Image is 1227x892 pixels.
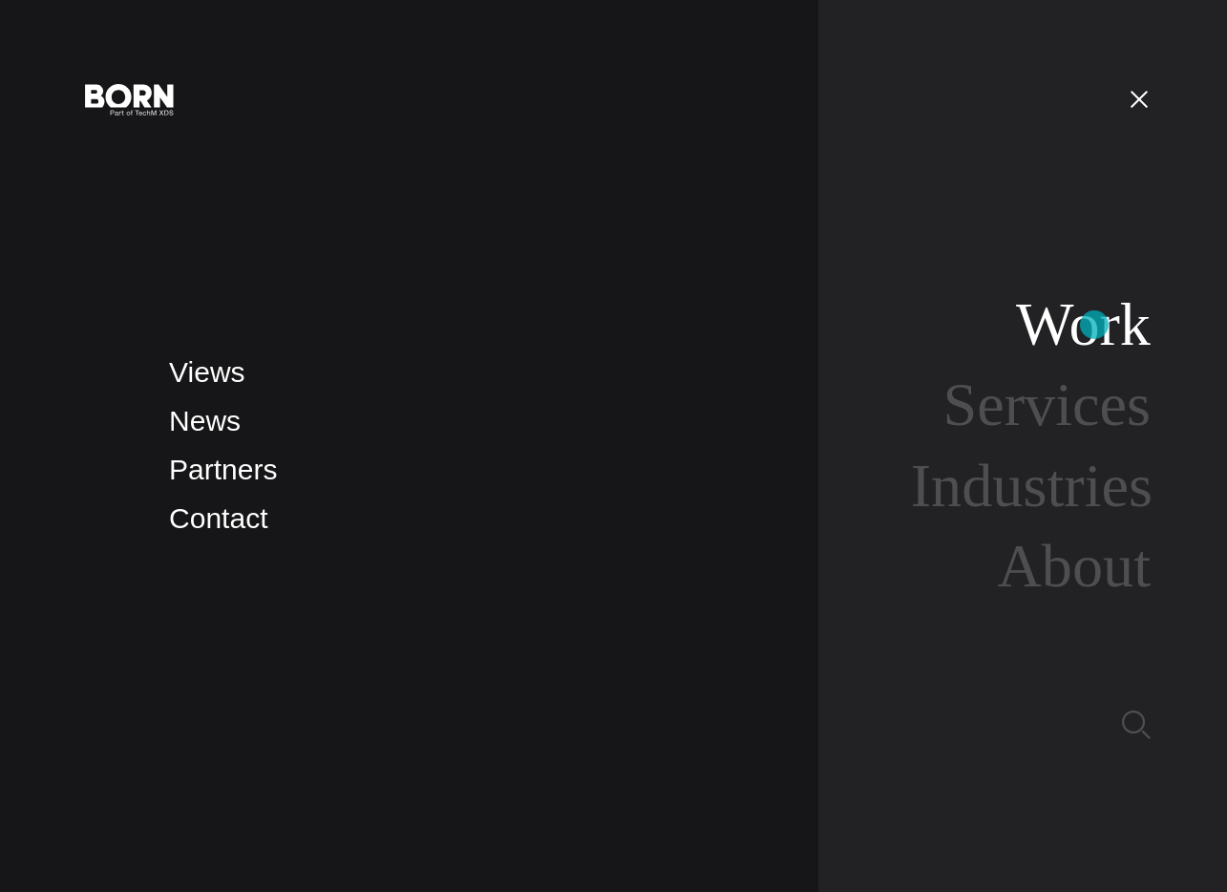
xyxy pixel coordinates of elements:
[911,452,1153,520] a: Industries
[169,356,244,388] a: Views
[1116,78,1162,118] button: Open
[942,371,1151,438] a: Services
[169,454,277,485] a: Partners
[169,405,241,436] a: News
[997,532,1151,600] a: About
[169,502,267,534] a: Contact
[1016,290,1151,358] a: Work
[1122,711,1151,739] img: Search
